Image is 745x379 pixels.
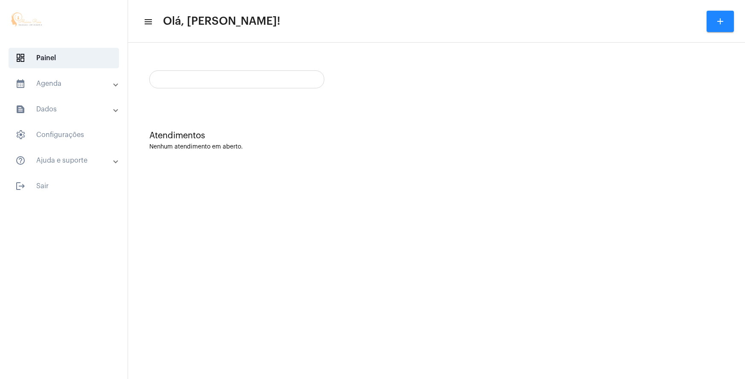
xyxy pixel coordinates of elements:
div: Nenhum atendimento em aberto. [149,144,724,150]
mat-panel-title: Dados [15,104,114,114]
mat-expansion-panel-header: sidenav iconDados [5,99,128,120]
mat-panel-title: Agenda [15,79,114,89]
span: sidenav icon [15,53,26,63]
div: Atendimentos [149,131,724,140]
mat-expansion-panel-header: sidenav iconAjuda e suporte [5,150,128,171]
mat-icon: sidenav icon [15,181,26,191]
span: Olá, [PERSON_NAME]! [163,15,280,28]
mat-expansion-panel-header: sidenav iconAgenda [5,73,128,94]
mat-icon: sidenav icon [15,155,26,166]
mat-icon: sidenav icon [15,104,26,114]
mat-panel-title: Ajuda e suporte [15,155,114,166]
mat-icon: sidenav icon [15,79,26,89]
mat-icon: add [715,16,725,26]
mat-icon: sidenav icon [143,17,152,27]
span: sidenav icon [15,130,26,140]
span: Sair [9,176,119,196]
img: a308c1d8-3e78-dbfd-0328-a53a29ea7b64.jpg [7,4,46,38]
span: Painel [9,48,119,68]
span: Configurações [9,125,119,145]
